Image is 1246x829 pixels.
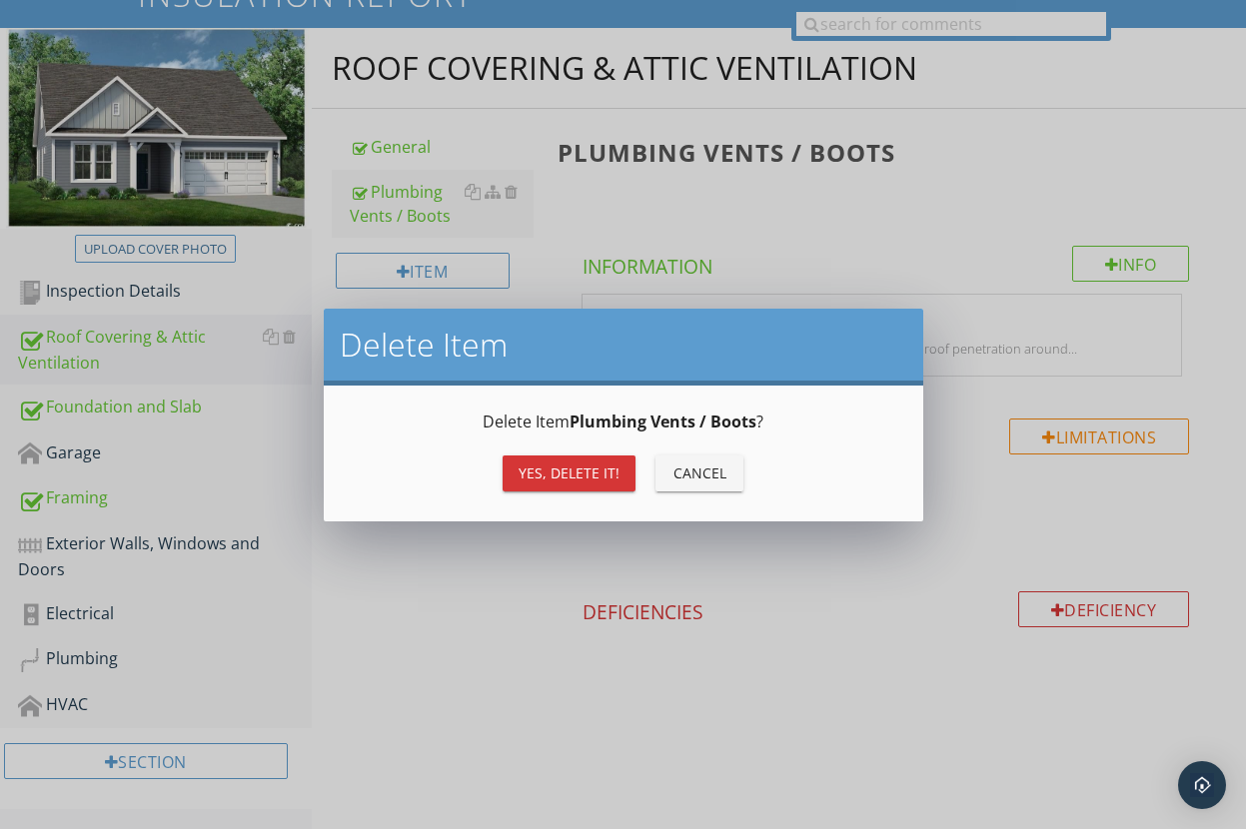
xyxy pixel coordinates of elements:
[570,411,756,432] strong: Plumbing Vents / Boots
[348,410,899,433] p: Delete Item ?
[1178,761,1226,809] div: Open Intercom Messenger
[340,325,907,365] h2: Delete Item
[655,455,743,491] button: Cancel
[519,462,620,483] div: Yes, Delete it!
[671,462,727,483] div: Cancel
[503,455,635,491] button: Yes, Delete it!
